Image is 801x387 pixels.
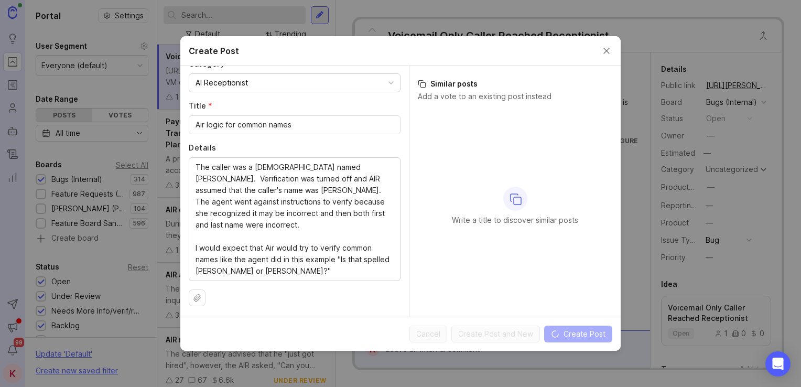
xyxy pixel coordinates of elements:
[601,45,612,57] button: Close create post modal
[189,101,212,110] span: Title (required)
[189,45,239,57] h2: Create Post
[765,351,791,377] div: Open Intercom Messenger
[418,91,612,102] p: Add a vote to an existing post instead
[196,161,394,276] textarea: This call stated not to verify, but the spelling of the caller's name was incorrect. [URL][PERSON...
[196,119,394,131] input: Short, descriptive title
[196,77,248,89] div: AI Receptionist
[189,143,400,153] label: Details
[189,289,205,306] button: Upload file
[418,79,612,89] h3: Similar posts
[452,215,578,225] p: Write a title to discover similar posts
